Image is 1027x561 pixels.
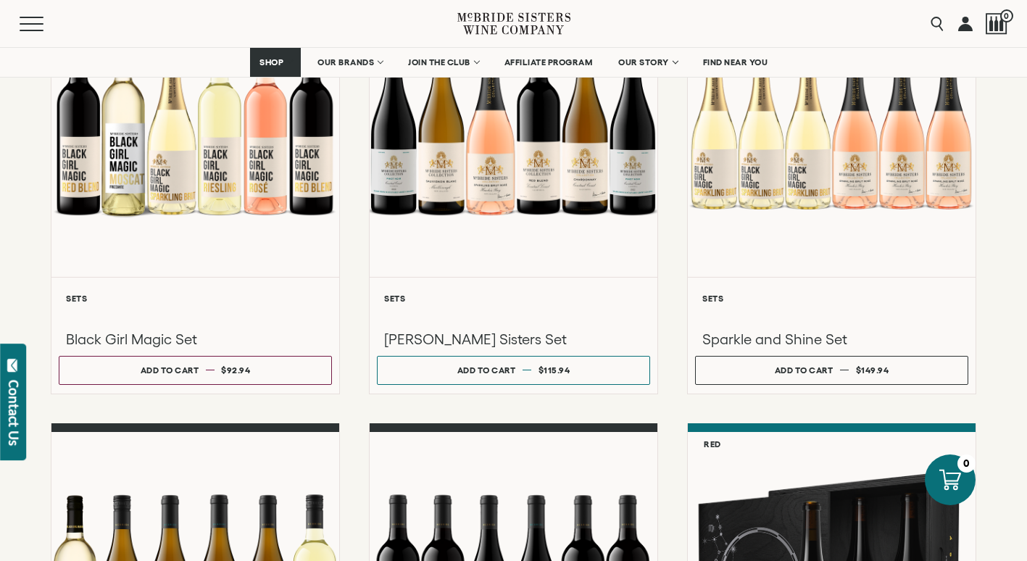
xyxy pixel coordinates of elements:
h6: Red [704,439,721,449]
span: JOIN THE CLUB [408,57,470,67]
h3: Sparkle and Shine Set [702,330,961,349]
span: 0 [1000,9,1013,22]
div: Add to cart [141,360,199,381]
div: Contact Us [7,380,21,446]
span: $92.94 [221,365,250,375]
a: FIND NEAR YOU [694,48,778,77]
h6: Sets [66,294,325,303]
a: OUR BRANDS [308,48,391,77]
a: OUR STORY [609,48,686,77]
a: AFFILIATE PROGRAM [495,48,602,77]
span: OUR BRANDS [317,57,374,67]
a: JOIN THE CLUB [399,48,488,77]
span: FIND NEAR YOU [703,57,768,67]
h6: Sets [702,294,961,303]
span: OUR STORY [618,57,669,67]
h3: Black Girl Magic Set [66,330,325,349]
span: $115.94 [539,365,570,375]
div: Add to cart [457,360,516,381]
div: Add to cart [775,360,833,381]
span: SHOP [259,57,284,67]
span: $149.94 [856,365,889,375]
div: 0 [957,454,976,473]
button: Add to cart $115.94 [377,356,650,385]
a: SHOP [250,48,301,77]
button: Add to cart $149.94 [695,356,968,385]
span: AFFILIATE PROGRAM [504,57,593,67]
h6: Sets [384,294,643,303]
button: Add to cart $92.94 [59,356,332,385]
button: Mobile Menu Trigger [20,17,72,31]
h3: [PERSON_NAME] Sisters Set [384,330,643,349]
